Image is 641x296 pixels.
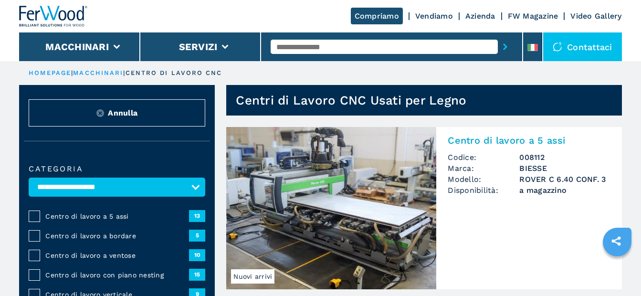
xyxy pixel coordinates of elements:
[189,249,205,261] span: 10
[351,8,403,24] a: Compriamo
[465,11,495,21] a: Azienda
[543,32,622,61] div: Contattaci
[45,231,189,241] span: Centro di lavoro a bordare
[236,93,466,108] h1: Centri di Lavoro CNC Usati per Legno
[123,69,125,76] span: |
[570,11,621,21] a: Video Gallery
[519,163,610,174] h3: BIESSE
[604,229,628,253] a: sharethis
[179,41,218,53] button: Servizi
[45,270,189,280] span: Centro di lavoro con piano nesting
[519,152,610,163] h3: 008112
[96,109,104,117] img: Reset
[29,165,205,173] label: Categoria
[448,174,519,185] span: Modello:
[448,152,519,163] span: Codice:
[226,127,436,289] img: Centro di lavoro a 5 assi BIESSE ROVER C 6.40 CONF. 3
[226,127,621,289] a: Centro di lavoro a 5 assi BIESSE ROVER C 6.40 CONF. 3Nuovi arriviCentro di lavoro a 5 assiCodice:...
[189,230,205,241] span: 5
[29,99,205,127] button: ResetAnnulla
[108,107,137,118] span: Annulla
[448,185,519,196] span: Disponibilità:
[71,69,73,76] span: |
[45,251,189,260] span: Centro di lavoro a ventose
[498,36,513,58] button: submit-button
[126,69,222,77] p: centro di lavoro cnc
[448,163,519,174] span: Marca:
[553,42,562,52] img: Contattaci
[415,11,453,21] a: Vendiamo
[45,211,189,221] span: Centro di lavoro a 5 assi
[45,41,109,53] button: Macchinari
[508,11,558,21] a: FW Magazine
[231,269,274,284] span: Nuovi arrivi
[519,185,610,196] span: a magazzino
[189,210,205,222] span: 13
[19,6,88,27] img: Ferwood
[29,69,71,76] a: HOMEPAGE
[73,69,123,76] a: macchinari
[189,269,205,280] span: 15
[448,135,610,146] h2: Centro di lavoro a 5 assi
[519,174,610,185] h3: ROVER C 6.40 CONF. 3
